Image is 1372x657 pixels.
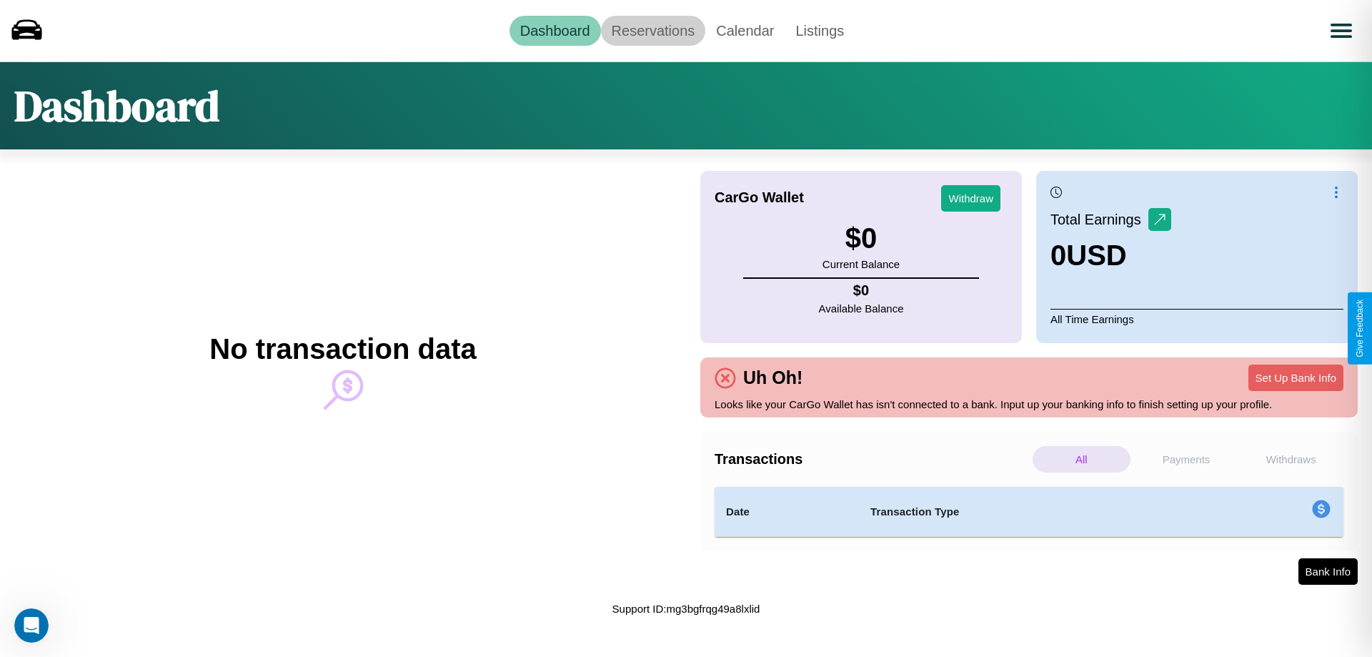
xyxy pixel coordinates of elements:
p: Current Balance [822,255,900,274]
a: Dashboard [509,16,601,46]
p: All [1033,446,1130,473]
a: Reservations [601,16,706,46]
h3: $ 0 [822,222,900,255]
h4: CarGo Wallet [715,189,804,206]
button: Bank Info [1298,558,1358,585]
p: Looks like your CarGo Wallet has isn't connected to a bank. Input up your banking info to finish ... [715,395,1343,414]
h4: $ 0 [819,282,904,299]
table: simple table [715,487,1343,537]
h4: Transactions [715,451,1029,468]
p: All Time Earnings [1050,309,1343,329]
h1: Dashboard [14,76,219,135]
button: Set Up Bank Info [1248,365,1343,391]
p: Withdraws [1242,446,1340,473]
h4: Date [726,503,847,520]
p: Available Balance [819,299,904,318]
div: Give Feedback [1355,300,1365,357]
iframe: Intercom live chat [14,608,49,643]
button: Open menu [1321,11,1361,51]
a: Calendar [705,16,785,46]
p: Total Earnings [1050,207,1148,232]
h3: 0 USD [1050,239,1171,272]
p: Payments [1138,446,1236,473]
button: Withdraw [941,185,1000,212]
h4: Transaction Type [870,503,1195,520]
h2: No transaction data [209,333,476,365]
h4: Uh Oh! [736,367,810,388]
p: Support ID: mg3bgfrqg49a8lxlid [612,599,760,618]
a: Listings [785,16,855,46]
